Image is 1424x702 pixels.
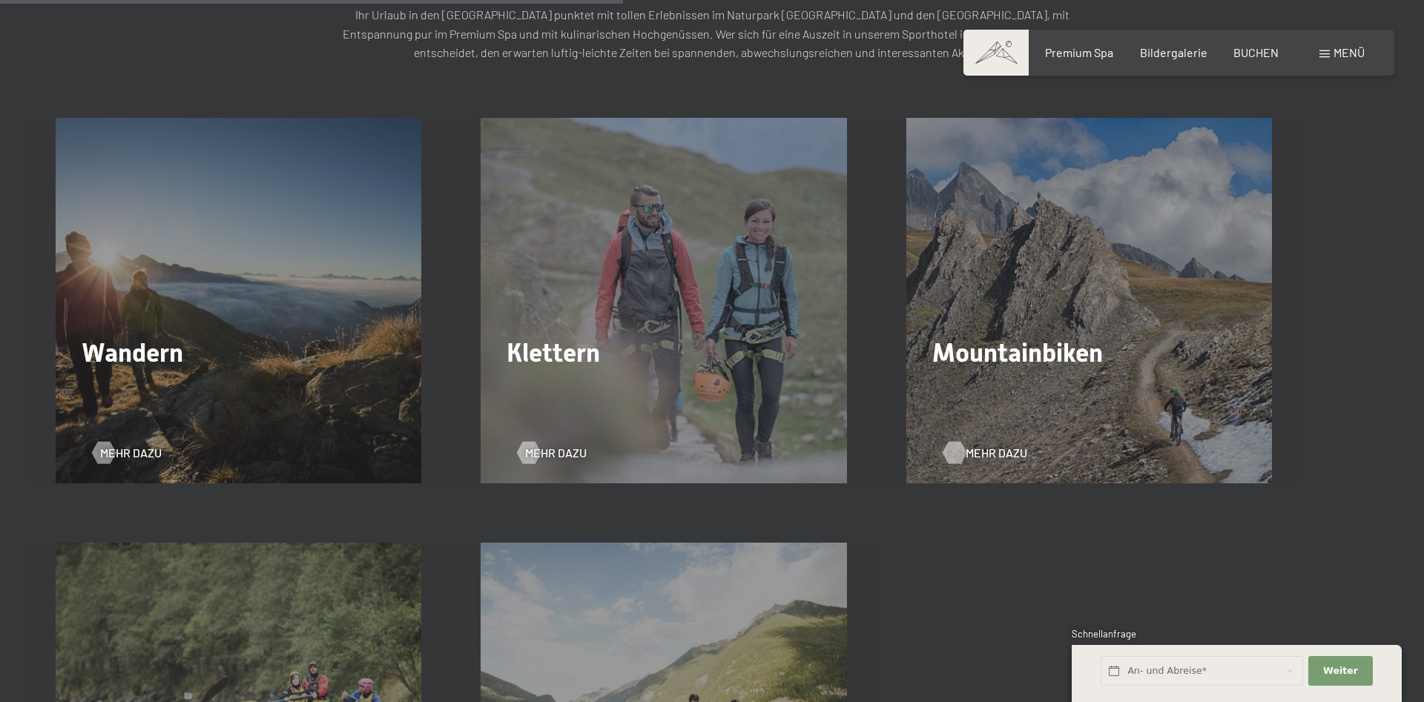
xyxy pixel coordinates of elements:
span: Mehr dazu [525,445,587,461]
span: Mehr dazu [966,445,1027,461]
a: Premium Spa [1045,45,1113,59]
button: Weiter [1308,656,1372,686]
a: Bildergalerie [1140,45,1207,59]
span: Mehr dazu [100,445,162,461]
span: Wandern [82,338,183,368]
a: BUCHEN [1233,45,1279,59]
p: Ihr Urlaub in den [GEOGRAPHIC_DATA] punktet mit tollen Erlebnissen im Naturpark [GEOGRAPHIC_DATA]... [341,5,1083,62]
span: Schnellanfrage [1072,628,1136,640]
span: Menü [1334,45,1365,59]
span: Weiter [1323,664,1358,678]
span: Klettern [507,338,600,368]
span: Mountainbiken [932,338,1103,368]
